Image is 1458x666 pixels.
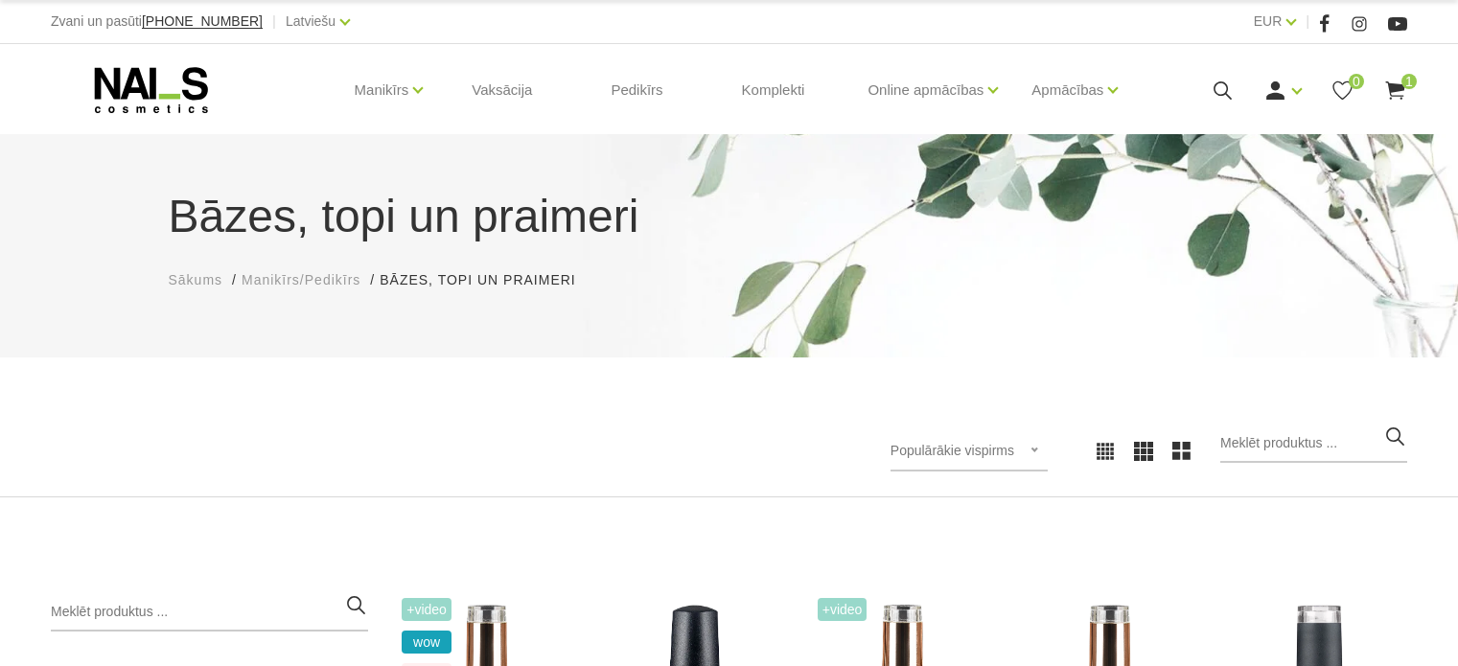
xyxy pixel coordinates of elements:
span: 0 [1349,74,1364,89]
a: Apmācības [1031,52,1103,128]
a: Manikīrs/Pedikīrs [242,270,360,290]
span: +Video [818,598,868,621]
div: Zvani un pasūti [51,10,263,34]
h1: Bāzes, topi un praimeri [169,182,1290,251]
a: EUR [1254,10,1283,33]
li: Bāzes, topi un praimeri [380,270,594,290]
input: Meklēt produktus ... [1220,425,1407,463]
span: | [1306,10,1309,34]
a: Latviešu [286,10,336,33]
a: 1 [1383,79,1407,103]
span: Populārākie vispirms [891,443,1014,458]
span: wow [402,631,451,654]
input: Meklēt produktus ... [51,593,368,632]
a: Online apmācības [868,52,984,128]
span: | [272,10,276,34]
span: Sākums [169,272,223,287]
a: 0 [1331,79,1354,103]
a: Pedikīrs [595,44,678,136]
a: Manikīrs [355,52,409,128]
span: 1 [1401,74,1417,89]
a: Komplekti [727,44,821,136]
a: [PHONE_NUMBER] [142,14,263,29]
a: Vaksācija [456,44,547,136]
span: Manikīrs/Pedikīrs [242,272,360,287]
span: [PHONE_NUMBER] [142,13,263,29]
a: Sākums [169,270,223,290]
span: +Video [402,598,451,621]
